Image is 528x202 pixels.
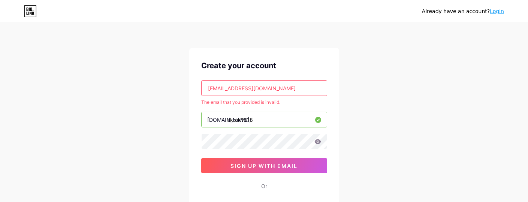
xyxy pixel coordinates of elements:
[201,158,327,173] button: sign up with email
[207,116,251,124] div: [DOMAIN_NAME]/
[422,7,504,15] div: Already have an account?
[202,81,327,96] input: Email
[490,8,504,14] a: Login
[230,163,298,169] span: sign up with email
[202,112,327,127] input: username
[201,99,327,106] div: The email that you provided is invalid.
[201,60,327,71] div: Create your account
[261,182,267,190] div: Or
